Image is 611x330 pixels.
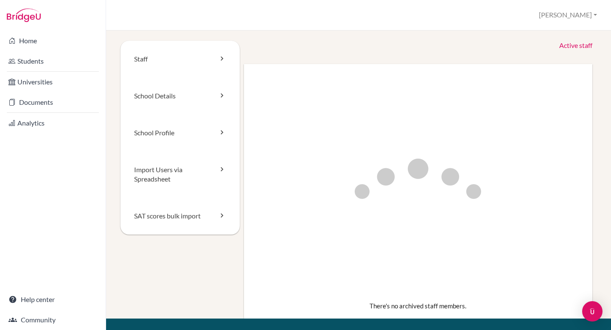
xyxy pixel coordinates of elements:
button: [PERSON_NAME] [535,7,601,23]
a: Community [2,311,104,328]
img: Bridge-U [7,8,41,22]
a: Analytics [2,115,104,131]
a: School Details [121,78,240,115]
a: Staff [121,41,240,78]
a: Import Users via Spreadsheet [121,151,240,198]
a: Documents [2,94,104,111]
a: Universities [2,73,104,90]
img: default-university-logo-42dd438d0b49c2174d4c41c49dcd67eec2da6d16b3a2f6d5de70cc347232e317.png [303,73,533,302]
div: There's no archived staff members. [252,302,584,310]
a: Help center [2,291,104,308]
a: Active staff [559,41,592,50]
a: Home [2,32,104,49]
div: Open Intercom Messenger [582,301,603,322]
a: SAT scores bulk import [121,198,240,235]
a: School Profile [121,115,240,151]
a: Students [2,53,104,70]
